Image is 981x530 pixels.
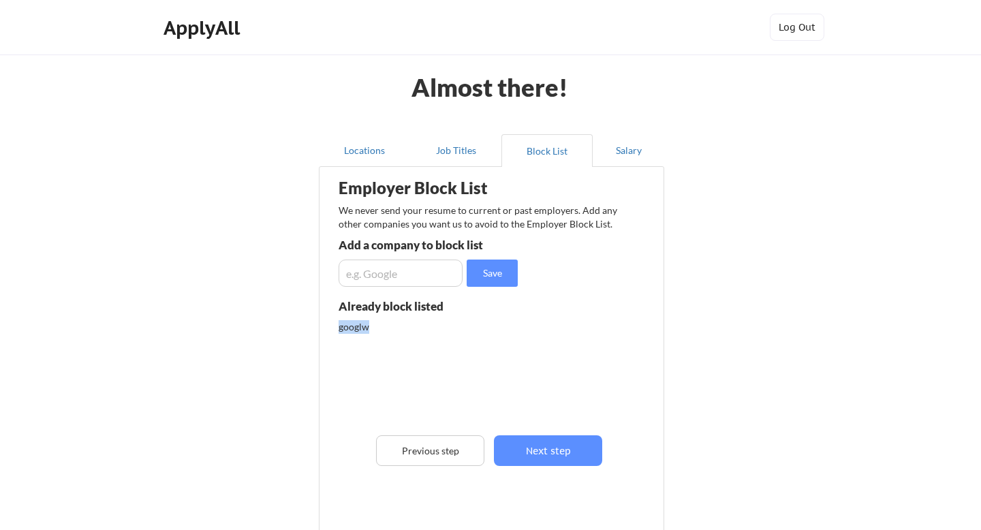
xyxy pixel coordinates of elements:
button: Locations [319,134,410,167]
button: Previous step [376,435,484,466]
div: ApplyAll [163,16,244,40]
button: Block List [501,134,593,167]
div: Employer Block List [339,180,552,196]
div: We never send your resume to current or past employers. Add any other companies you want us to av... [339,204,625,230]
div: Already block listed [339,300,490,312]
div: Almost there! [395,75,585,99]
button: Job Titles [410,134,501,167]
input: e.g. Google [339,260,463,287]
button: Next step [494,435,602,466]
button: Salary [593,134,664,167]
div: Add a company to block list [339,239,538,251]
button: Save [467,260,518,287]
button: Log Out [770,14,824,41]
div: googlw [339,320,482,334]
